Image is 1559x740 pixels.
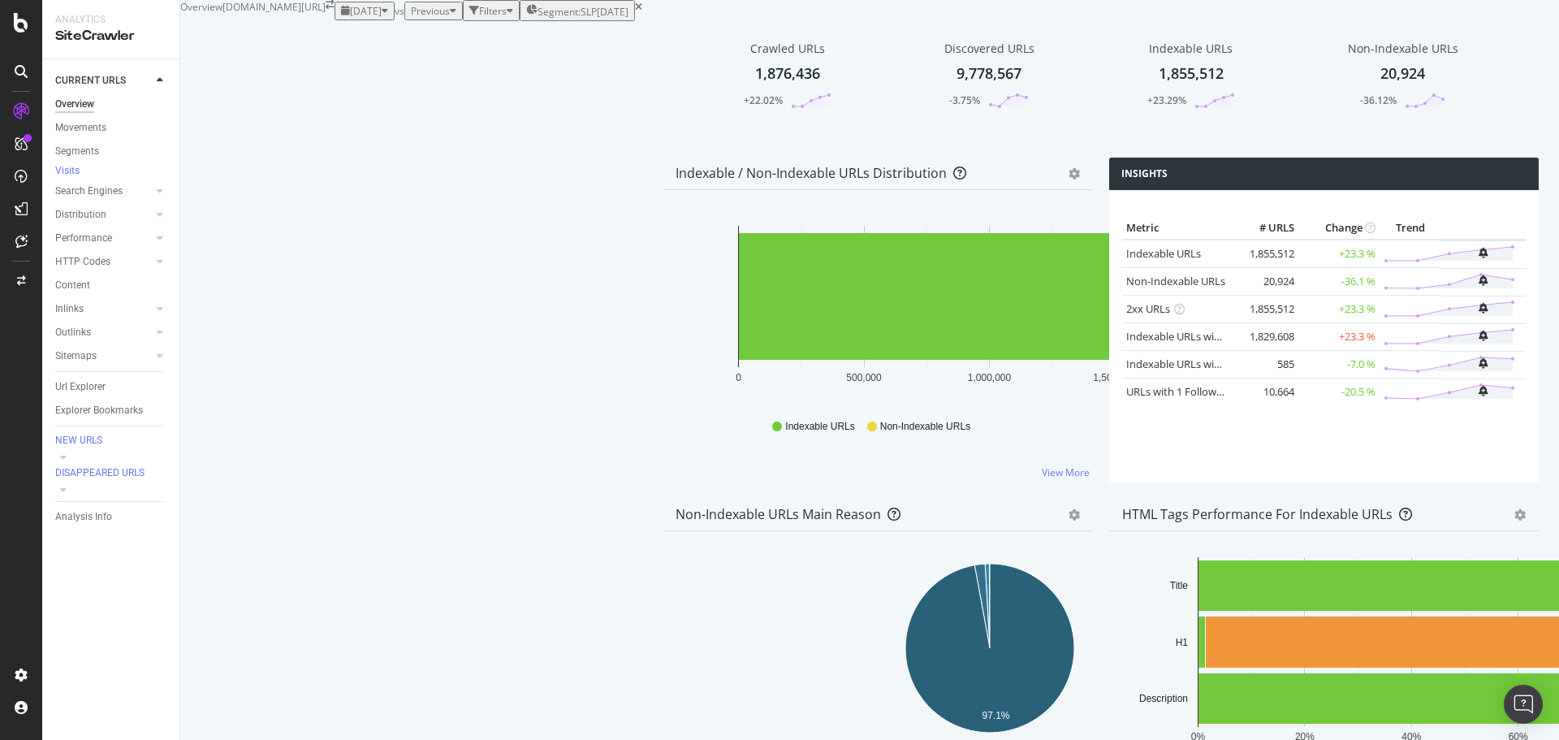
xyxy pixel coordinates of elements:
td: 1,855,512 [1233,296,1298,323]
a: Search Engines [55,183,152,200]
a: CURRENT URLS [55,72,152,89]
span: Segment: SLP [538,5,597,19]
text: H1 [1175,636,1188,647]
div: Outlinks [55,324,91,341]
a: Distribution [55,206,152,223]
text: Title [1169,580,1188,591]
td: -36.1 % [1298,268,1380,296]
div: Open Intercom Messenger [1504,685,1543,724]
div: +23.29% [1147,93,1186,107]
a: Segments [55,143,168,160]
text: 1,500,000 [1093,372,1137,383]
td: 20,924 [1233,268,1298,296]
a: 2xx URLs [1126,301,1170,316]
span: Non-Indexable URLs [880,420,970,434]
div: bell-plus [1479,386,1488,396]
div: Crawled URLs [750,41,825,57]
div: Analytics [55,13,166,27]
a: View More [1042,465,1090,479]
td: 10,664 [1233,379,1298,406]
div: gear [1069,168,1080,180]
div: Performance [55,230,112,247]
td: 585 [1233,351,1298,379]
div: bell-plus [1479,275,1488,286]
span: Indexable URLs [785,420,854,434]
div: Segments [55,143,99,160]
div: Inlinks [55,301,84,318]
text: 1,000,000 [968,372,1012,383]
div: bell-plus [1479,331,1488,341]
div: Non-Indexable URLs [1348,41,1458,57]
a: Analysis Info [55,508,168,526]
div: Sitemaps [55,348,97,365]
div: Discovered URLs [944,41,1034,57]
td: +23.3 % [1298,240,1380,268]
a: Outlinks [55,324,152,341]
td: -7.0 % [1298,351,1380,379]
a: Movements [55,119,168,136]
a: Url Explorer [55,379,168,396]
div: 20,924 [1380,63,1425,84]
div: 1,855,512 [1159,63,1224,84]
div: Non-Indexable URLs Main Reason [676,506,881,522]
a: Content [55,277,168,294]
div: SiteCrawler [55,27,166,45]
div: Movements [55,119,106,136]
div: Indexable / Non-Indexable URLs Distribution [676,165,947,181]
a: Explorer Bookmarks [55,402,168,419]
a: Non-Indexable URLs [1126,274,1225,288]
td: +23.3 % [1298,323,1380,351]
th: Metric [1122,216,1234,240]
div: 9,778,567 [957,63,1021,84]
div: -36.12% [1360,93,1397,107]
a: Inlinks [55,301,152,318]
div: gear [1069,509,1080,521]
div: bell-plus [1479,358,1488,369]
text: Description [1138,693,1187,704]
div: 1,876,436 [755,63,820,84]
div: +22.02% [744,93,783,107]
div: -3.75% [949,93,980,107]
a: Indexable URLs with Bad Description [1126,357,1303,371]
div: Distribution [55,206,106,223]
div: Search Engines [55,183,123,200]
a: Performance [55,230,152,247]
span: Previous [411,4,450,18]
a: Overview [55,96,168,113]
a: Sitemaps [55,348,152,365]
div: bell-plus [1479,248,1488,258]
div: Explorer Bookmarks [55,402,143,419]
th: Trend [1380,216,1440,240]
div: DISAPPEARED URLS [55,466,145,480]
th: Change [1298,216,1380,240]
svg: A chart. [676,216,1304,405]
div: [DATE] [597,5,628,19]
td: 1,829,608 [1233,323,1298,351]
a: URLs with 1 Follow Inlink [1126,384,1246,399]
a: Visits [55,163,96,180]
text: 97.1% [982,710,1010,721]
div: NEW URLS [55,434,102,448]
div: HTML Tags Performance for Indexable URLs [1122,506,1393,522]
span: vs [395,4,404,18]
div: Indexable URLs [1149,41,1233,57]
text: 0 [736,372,741,383]
a: Indexable URLs [1126,246,1201,261]
div: CURRENT URLS [55,72,126,89]
div: Overview [55,96,94,113]
a: Indexable URLs with Bad H1 [1126,329,1262,344]
div: Filters [479,4,507,18]
a: NEW URLS [55,433,168,449]
td: 1,855,512 [1233,240,1298,268]
td: +23.3 % [1298,296,1380,323]
span: 2025 Aug. 17th [350,4,382,18]
div: Url Explorer [55,379,106,396]
div: HTTP Codes [55,253,110,270]
text: 500,000 [846,372,882,383]
a: HTTP Codes [55,253,152,270]
th: # URLS [1233,216,1298,240]
a: DISAPPEARED URLS [55,465,168,482]
div: bell-plus [1479,303,1488,314]
div: Analysis Info [55,508,112,526]
div: Visits [55,164,80,178]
